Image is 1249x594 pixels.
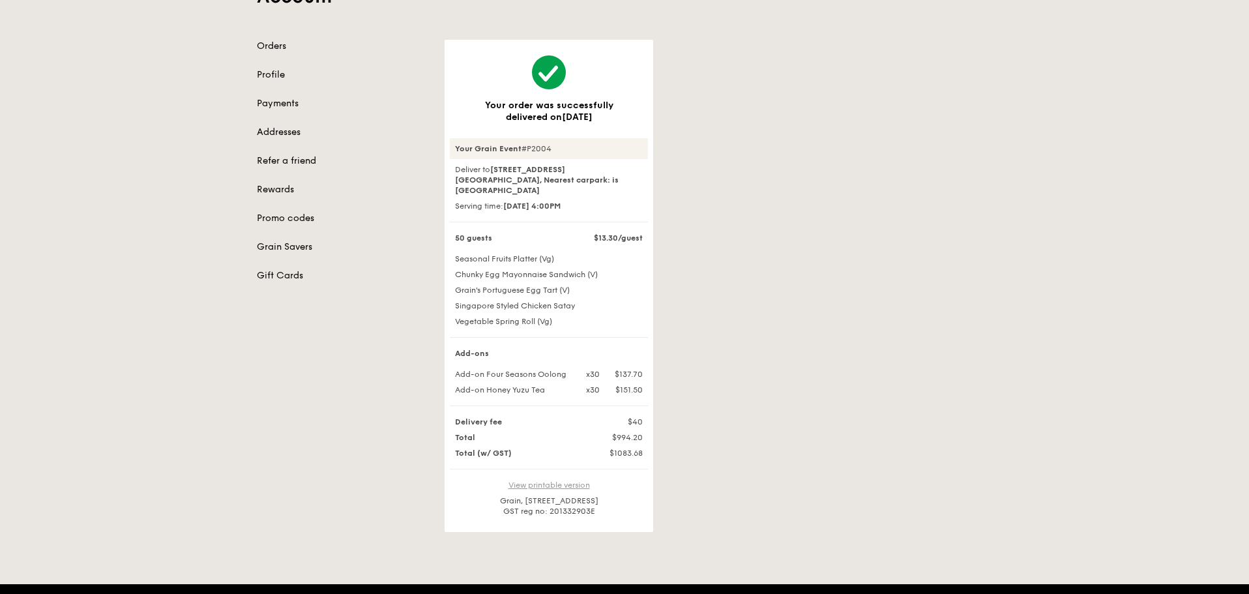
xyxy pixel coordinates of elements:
a: Refer a friend [257,155,429,168]
div: Grain, [STREET_ADDRESS] GST reg no: 201332903E [450,496,648,516]
div: x30 [583,369,600,379]
div: 50 guests [447,233,583,243]
div: Add-ons [447,348,651,359]
a: Promo codes [257,212,429,225]
div: $151.50 [600,385,651,395]
strong: [DATE] 4:00PM [503,201,561,211]
div: x30 [583,385,600,395]
div: Deliver to [450,164,648,196]
strong: Your Grain Event [455,144,522,153]
h3: Your order was successfully delivered on [465,100,632,123]
a: Payments [257,97,429,110]
span: [DATE] [562,111,593,123]
div: $137.70 [600,369,651,379]
strong: Total (w/ GST) [455,449,512,458]
div: $13.30/guest [583,233,651,243]
div: Add-on Four Seasons Oolong [447,369,583,379]
strong: Delivery fee [455,417,502,426]
div: Add-on Honey Yuzu Tea [447,385,583,395]
div: Vegetable Spring Roll (Vg) [447,316,651,327]
a: Rewards [257,183,429,196]
a: Profile [257,68,429,82]
div: Chunky Egg Mayonnaise Sandwich (V) [447,269,651,280]
div: $40 [583,417,651,427]
div: Singapore Styled Chicken Satay [447,301,651,311]
a: Orders [257,40,429,53]
strong: [STREET_ADDRESS][GEOGRAPHIC_DATA], Nearest carpark: is [GEOGRAPHIC_DATA] [455,165,619,195]
div: Seasonal Fruits Platter (Vg) [447,254,651,264]
div: $1083.68 [583,448,651,458]
a: View printable version [508,481,590,490]
div: $994.20 [583,432,651,443]
div: #P2004 [450,138,648,159]
strong: Total [455,433,475,442]
div: Serving time: [450,201,648,211]
a: Grain Savers [257,241,429,254]
a: Addresses [257,126,429,139]
div: Grain's Portuguese Egg Tart (V) [447,285,651,295]
a: Gift Cards [257,269,429,282]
